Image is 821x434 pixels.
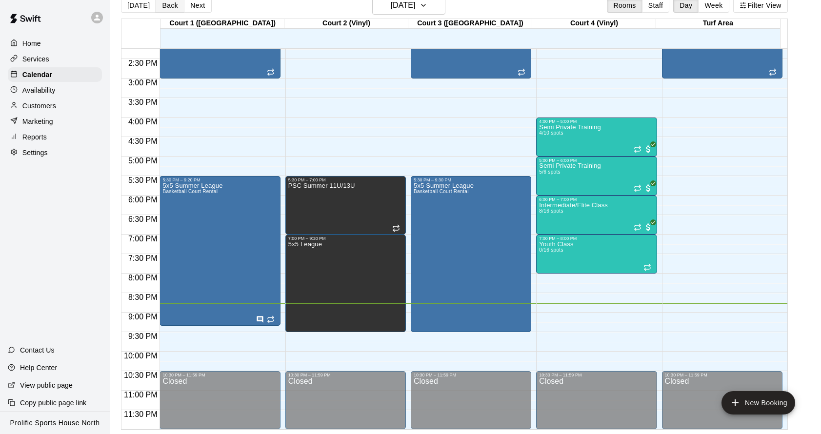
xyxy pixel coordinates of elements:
span: 5:30 PM [126,176,160,184]
svg: Has notes [256,316,264,323]
span: 4/10 spots filled [539,130,563,136]
div: 7:00 PM – 9:30 PM [288,236,403,241]
span: Recurring event [634,145,641,153]
span: Recurring event [267,68,275,76]
span: 4:30 PM [126,137,160,145]
span: Recurring event [643,263,651,271]
a: Settings [8,145,102,160]
div: 5:30 PM – 9:20 PM [162,178,277,182]
div: 5:30 PM – 7:00 PM [288,178,403,182]
div: 5:00 PM – 6:00 PM [539,158,654,163]
span: 9:00 PM [126,313,160,321]
span: Recurring event [634,184,641,192]
span: 4:00 PM [126,118,160,126]
div: 6:00 PM – 7:00 PM: Intermediate/Elite Class [536,196,657,235]
div: 10:30 PM – 11:59 PM: Closed [411,371,531,429]
div: 5:30 PM – 9:30 PM [414,178,528,182]
a: Reports [8,130,102,144]
div: 6:00 PM – 7:00 PM [539,197,654,202]
a: Home [8,36,102,51]
a: Marketing [8,114,102,129]
div: 5:30 PM – 9:30 PM: 5x5 Summer League [411,176,531,332]
div: Closed [288,377,403,433]
span: All customers have paid [643,222,653,232]
div: 7:00 PM – 8:00 PM [539,236,654,241]
span: 6:00 PM [126,196,160,204]
span: Recurring event [769,68,777,76]
p: Calendar [22,70,52,79]
div: 4:00 PM – 5:00 PM: Semi Private Training [536,118,657,157]
span: 3:30 PM [126,98,160,106]
span: Recurring event [518,68,525,76]
div: 10:30 PM – 11:59 PM: Closed [160,371,280,429]
a: Services [8,52,102,66]
div: 5:30 PM – 7:00 PM: PSC Summer 11U/13U [285,176,406,235]
div: 7:00 PM – 8:00 PM: Youth Class [536,235,657,274]
div: Court 1 ([GEOGRAPHIC_DATA]) [160,19,284,28]
div: 4:00 PM – 5:00 PM [539,119,654,124]
span: 7:30 PM [126,254,160,262]
div: 7:00 PM – 9:30 PM: 5x5 League [285,235,406,332]
div: 10:30 PM – 11:59 PM [162,373,277,377]
p: Prolific Sports House North [10,418,100,428]
span: Recurring event [267,316,275,323]
div: 10:30 PM – 11:59 PM [539,373,654,377]
div: 10:30 PM – 11:59 PM [665,373,780,377]
div: Closed [665,377,780,433]
p: Home [22,39,41,48]
a: Customers [8,99,102,113]
div: Closed [539,377,654,433]
span: 9:30 PM [126,332,160,340]
span: Recurring event [634,223,641,231]
span: Basketball Court Rental [162,189,218,194]
span: 8/16 spots filled [539,208,563,214]
span: 10:30 PM [121,371,160,379]
span: 0/16 spots filled [539,247,563,253]
p: Availability [22,85,56,95]
span: 5:00 PM [126,157,160,165]
div: 10:30 PM – 11:59 PM: Closed [536,371,657,429]
div: 5:00 PM – 6:00 PM: Semi Private Training [536,157,657,196]
div: 5:30 PM – 9:20 PM: 5x5 Summer League [160,176,280,326]
a: Availability [8,83,102,98]
span: 8:00 PM [126,274,160,282]
span: 10:00 PM [121,352,160,360]
p: Settings [22,148,48,158]
button: add [721,391,795,414]
p: Contact Us [20,345,55,355]
p: Customers [22,101,56,111]
div: Court 4 (Vinyl) [532,19,656,28]
div: 10:30 PM – 11:59 PM: Closed [285,371,406,429]
div: Court 2 (Vinyl) [284,19,408,28]
div: Turf Area [656,19,780,28]
p: Services [22,54,49,64]
span: 11:30 PM [121,410,160,418]
div: Closed [414,377,528,433]
div: Closed [162,377,277,433]
span: 8:30 PM [126,293,160,301]
div: Court 3 ([GEOGRAPHIC_DATA]) [408,19,532,28]
span: 2:30 PM [126,59,160,67]
p: View public page [20,380,73,390]
span: Basketball Court Rental [414,189,469,194]
span: All customers have paid [643,183,653,193]
p: Reports [22,132,47,142]
span: 5/6 spots filled [539,169,561,175]
div: 10:30 PM – 11:59 PM [414,373,528,377]
span: 6:30 PM [126,215,160,223]
span: Recurring event [392,224,400,232]
a: Calendar [8,67,102,82]
span: 7:00 PM [126,235,160,243]
span: 3:00 PM [126,79,160,87]
span: 11:00 PM [121,391,160,399]
p: Marketing [22,117,53,126]
p: Help Center [20,363,57,373]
